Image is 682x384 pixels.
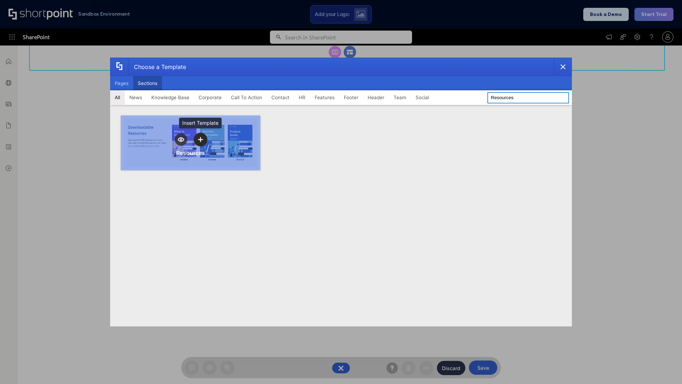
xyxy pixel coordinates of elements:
[110,90,125,105] button: All
[389,90,411,105] button: Team
[147,90,194,105] button: Knowledge Base
[267,90,294,105] button: Contact
[339,90,363,105] button: Footer
[363,90,389,105] button: Header
[176,149,205,156] div: Resources
[133,76,162,90] button: Sections
[487,92,569,103] input: Search
[411,90,434,105] button: Social
[125,90,147,105] button: News
[646,350,682,384] iframe: Chat Widget
[226,90,267,105] button: Call To Action
[294,90,310,105] button: HR
[194,90,226,105] button: Corporate
[110,58,572,326] div: template selector
[128,58,186,76] div: Choose a Template
[310,90,339,105] button: Features
[110,76,133,90] button: Pages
